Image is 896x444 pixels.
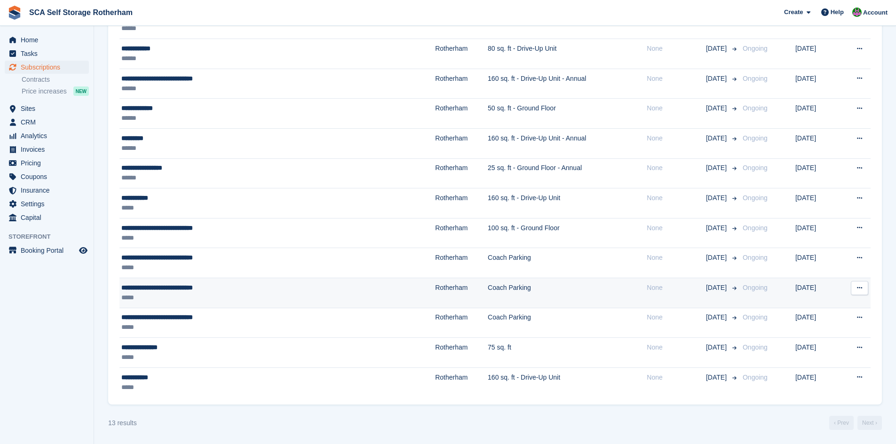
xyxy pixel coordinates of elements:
[863,8,888,17] span: Account
[706,163,729,173] span: [DATE]
[706,193,729,203] span: [DATE]
[22,86,89,96] a: Price increases NEW
[5,197,89,210] a: menu
[706,312,729,322] span: [DATE]
[706,44,729,54] span: [DATE]
[488,69,647,99] td: 160 sq. ft - Drive-Up Unit - Annual
[21,61,77,74] span: Subscriptions
[647,103,706,113] div: None
[706,103,729,113] span: [DATE]
[5,129,89,142] a: menu
[435,278,488,308] td: Rotherham
[795,278,839,308] td: [DATE]
[647,283,706,293] div: None
[5,170,89,183] a: menu
[647,133,706,143] div: None
[829,416,854,430] a: Previous
[435,367,488,397] td: Rotherham
[743,254,768,261] span: Ongoing
[488,158,647,188] td: 25 sq. ft - Ground Floor - Annual
[21,129,77,142] span: Analytics
[647,193,706,203] div: None
[795,218,839,248] td: [DATE]
[435,158,488,188] td: Rotherham
[21,156,77,170] span: Pricing
[795,129,839,159] td: [DATE]
[743,343,768,351] span: Ongoing
[743,374,768,381] span: Ongoing
[852,8,862,17] img: Sarah Race
[488,248,647,278] td: Coach Parking
[22,87,67,96] span: Price increases
[435,69,488,99] td: Rotherham
[435,99,488,129] td: Rotherham
[647,343,706,352] div: None
[857,416,882,430] a: Next
[5,102,89,115] a: menu
[488,129,647,159] td: 160 sq. ft - Drive-Up Unit - Annual
[108,418,137,428] div: 13 results
[435,129,488,159] td: Rotherham
[831,8,844,17] span: Help
[21,184,77,197] span: Insurance
[21,47,77,60] span: Tasks
[706,373,729,382] span: [DATE]
[795,69,839,99] td: [DATE]
[488,308,647,338] td: Coach Parking
[647,44,706,54] div: None
[795,367,839,397] td: [DATE]
[21,170,77,183] span: Coupons
[5,47,89,60] a: menu
[5,33,89,47] a: menu
[435,308,488,338] td: Rotherham
[743,313,768,321] span: Ongoing
[5,156,89,170] a: menu
[488,39,647,69] td: 80 sq. ft - Drive-Up Unit
[795,39,839,69] td: [DATE]
[743,104,768,112] span: Ongoing
[5,244,89,257] a: menu
[21,116,77,129] span: CRM
[435,39,488,69] td: Rotherham
[488,367,647,397] td: 160 sq. ft - Drive-Up Unit
[706,253,729,263] span: [DATE]
[706,223,729,233] span: [DATE]
[647,253,706,263] div: None
[21,211,77,224] span: Capital
[647,163,706,173] div: None
[795,248,839,278] td: [DATE]
[435,188,488,218] td: Rotherham
[21,33,77,47] span: Home
[795,158,839,188] td: [DATE]
[827,416,884,430] nav: Page
[488,218,647,248] td: 100 sq. ft - Ground Floor
[647,74,706,84] div: None
[8,232,94,241] span: Storefront
[25,5,136,20] a: SCA Self Storage Rotherham
[743,134,768,142] span: Ongoing
[435,338,488,368] td: Rotherham
[21,143,77,156] span: Invoices
[743,164,768,171] span: Ongoing
[743,45,768,52] span: Ongoing
[795,99,839,129] td: [DATE]
[743,224,768,232] span: Ongoing
[795,188,839,218] td: [DATE]
[5,211,89,224] a: menu
[22,75,89,84] a: Contracts
[743,194,768,202] span: Ongoing
[435,248,488,278] td: Rotherham
[795,308,839,338] td: [DATE]
[706,74,729,84] span: [DATE]
[73,86,89,96] div: NEW
[784,8,803,17] span: Create
[647,223,706,233] div: None
[488,188,647,218] td: 160 sq. ft - Drive-Up Unit
[21,102,77,115] span: Sites
[5,143,89,156] a: menu
[78,245,89,256] a: Preview store
[435,218,488,248] td: Rotherham
[5,61,89,74] a: menu
[488,99,647,129] td: 50 sq. ft - Ground Floor
[647,373,706,382] div: None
